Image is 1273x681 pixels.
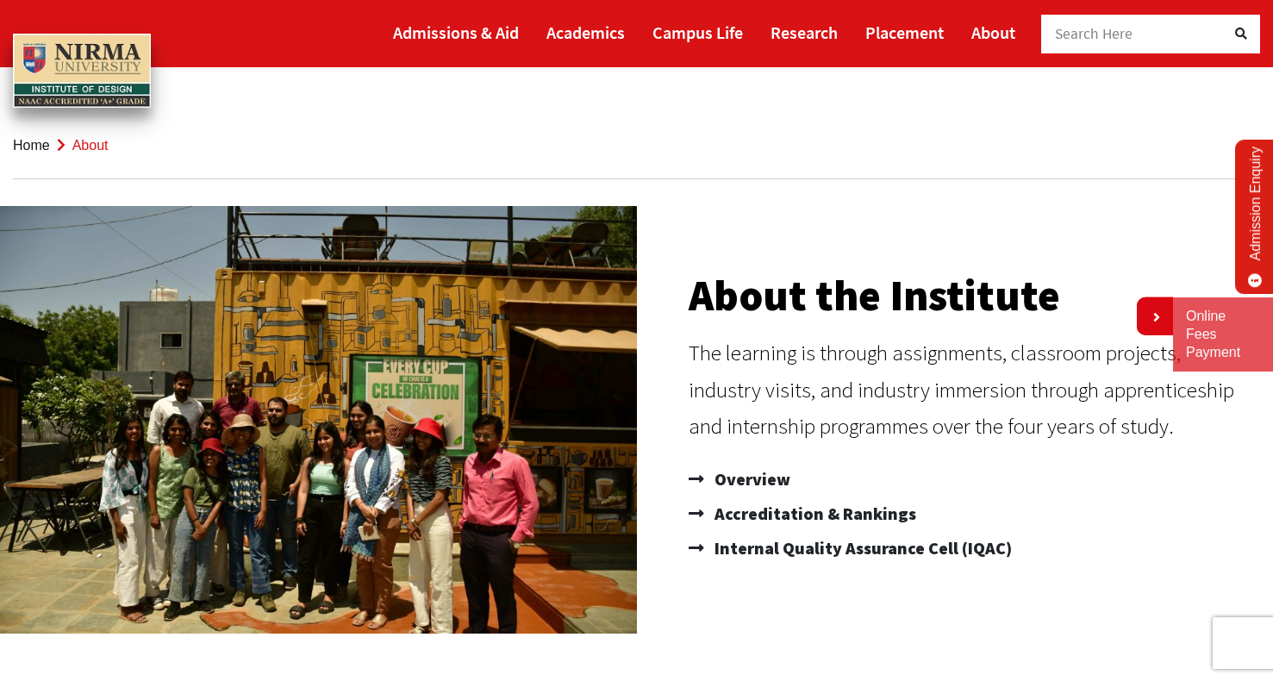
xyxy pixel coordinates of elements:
span: Internal Quality Assurance Cell (IQAC) [710,531,1012,565]
a: Placement [865,15,944,50]
a: Home [13,138,50,153]
span: About [72,138,109,153]
a: Campus Life [652,15,743,50]
a: Overview [689,462,1257,497]
a: About [971,15,1015,50]
span: Accreditation & Rankings [710,497,916,531]
a: Accreditation & Rankings [689,497,1257,531]
span: Overview [710,462,790,497]
h2: About the Institute [689,274,1257,317]
a: Academics [546,15,625,50]
a: Internal Quality Assurance Cell (IQAC) [689,531,1257,565]
div: The learning is through assignments, classroom projects, industry visits, and industry immersion ... [689,334,1257,445]
a: Research [771,15,838,50]
img: main_logo [13,34,151,108]
span: Search Here [1055,24,1133,43]
a: Online Fees Payment [1186,308,1260,361]
nav: breadcrumb [13,112,1260,179]
a: Admissions & Aid [393,15,519,50]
